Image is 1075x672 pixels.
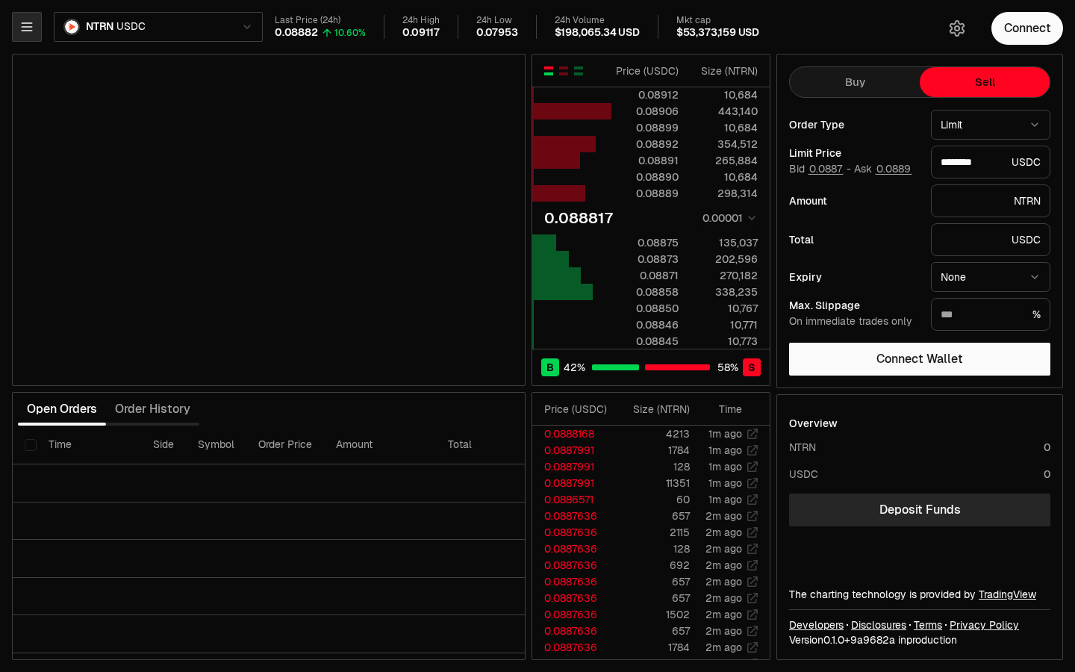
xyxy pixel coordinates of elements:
div: Price ( USDC ) [612,63,679,78]
td: 0.0887636 [532,639,614,656]
div: Size ( NTRN ) [626,402,690,417]
td: 657 [614,573,691,590]
time: 1m ago [708,427,742,441]
span: 9a9682a46e2407cf51c08d921ff5d11c09373ea7 [850,633,895,647]
div: % [931,298,1050,331]
div: 0.08891 [612,153,679,168]
time: 1m ago [708,476,742,490]
time: 2m ago [705,608,742,621]
div: USDC [931,223,1050,256]
td: 128 [614,458,691,475]
div: 0.08899 [612,120,679,135]
td: 1784 [614,442,691,458]
div: 354,512 [691,137,758,152]
span: B [546,360,554,375]
td: 0.0887991 [532,442,614,458]
td: 0.0886571 [532,491,614,508]
th: Symbol [186,426,246,464]
span: USDC [116,20,145,34]
div: 10,767 [691,301,758,316]
div: 10,684 [691,87,758,102]
td: 0.0888168 [532,426,614,442]
td: 0.0887636 [532,606,614,623]
div: 10.60% [334,27,366,39]
td: 0.0887636 [532,541,614,557]
th: Order Price [246,426,324,464]
div: 270,182 [691,268,758,283]
div: 298,314 [691,186,758,201]
td: 657 [614,623,691,639]
a: TradingView [979,588,1036,601]
div: 24h Low [476,15,518,26]
div: 24h Volume [555,15,640,26]
div: 0.08846 [612,317,679,332]
div: Expiry [789,272,919,282]
time: 1m ago [708,444,742,457]
button: Sell [920,67,1050,97]
time: 2m ago [705,591,742,605]
time: 2m ago [705,542,742,556]
time: 2m ago [705,657,742,671]
button: 0.0889 [875,163,912,175]
td: 657 [614,508,691,524]
td: 0.0887636 [532,656,614,672]
button: Connect [991,12,1063,45]
button: Show Buy and Sell Orders [543,65,555,77]
td: 2115 [614,524,691,541]
div: The charting technology is provided by [789,587,1050,602]
div: 10,771 [691,317,758,332]
div: $53,373,159 USD [676,26,759,40]
th: Time [37,426,141,464]
td: 0.0887636 [532,508,614,524]
div: 0.08892 [612,137,679,152]
button: Limit [931,110,1050,140]
div: Price ( USDC ) [544,402,614,417]
div: 0.07953 [476,26,518,40]
time: 2m ago [705,624,742,638]
div: Order Type [789,119,919,130]
span: 42 % [564,360,585,375]
div: Time [702,402,742,417]
div: 0.08845 [612,334,679,349]
div: On immediate trades only [789,315,919,329]
span: S [748,360,755,375]
th: Side [141,426,186,464]
td: 0.0887991 [532,458,614,475]
div: 10,684 [691,169,758,184]
time: 2m ago [705,526,742,539]
div: 10,684 [691,120,758,135]
time: 1m ago [708,460,742,473]
td: 692 [614,557,691,573]
button: Buy [790,67,920,97]
div: NTRN [789,440,816,455]
td: 0.0887636 [532,623,614,639]
a: Disclosures [851,617,906,632]
button: Order History [106,394,199,424]
span: Ask [854,163,912,176]
div: Last Price (24h) [275,15,366,26]
div: 10,773 [691,334,758,349]
td: 60 [614,491,691,508]
a: Privacy Policy [950,617,1019,632]
div: 0.08875 [612,235,679,250]
td: 128 [614,541,691,557]
div: 0.08912 [612,87,679,102]
div: Mkt cap [676,15,759,26]
td: 4213 [614,426,691,442]
div: 443,140 [691,104,758,119]
time: 1m ago [708,493,742,506]
div: Max. Slippage [789,300,919,311]
div: 0.08858 [612,284,679,299]
td: 1784 [614,639,691,656]
button: Show Sell Orders Only [558,65,570,77]
div: 0 [1044,467,1050,482]
time: 2m ago [705,641,742,654]
td: 0.0887991 [532,475,614,491]
div: 0.08890 [612,169,679,184]
td: 657 [614,590,691,606]
td: 0.0887636 [532,590,614,606]
button: Open Orders [18,394,106,424]
div: 135,037 [691,235,758,250]
td: 0.0887636 [532,573,614,590]
div: $198,065.34 USD [555,26,640,40]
